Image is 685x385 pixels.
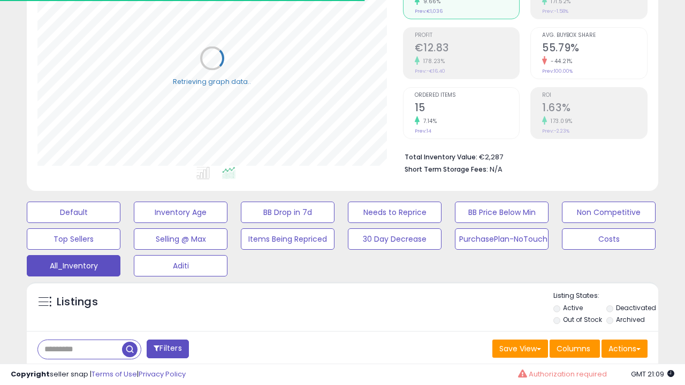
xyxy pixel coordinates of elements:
[139,369,186,379] a: Privacy Policy
[415,68,445,74] small: Prev: -€16.40
[415,33,520,38] span: Profit
[631,369,674,379] span: 2025-08-15 21:09 GMT
[563,315,602,324] label: Out of Stock
[492,340,548,358] button: Save View
[241,228,334,250] button: Items Being Repriced
[562,202,656,223] button: Non Competitive
[241,202,334,223] button: BB Drop in 7d
[616,303,656,312] label: Deactivated
[542,42,647,56] h2: 55.79%
[147,340,188,358] button: Filters
[490,164,503,174] span: N/A
[542,33,647,38] span: Avg. Buybox Share
[550,340,600,358] button: Columns
[547,57,573,65] small: -44.21%
[542,128,569,134] small: Prev: -2.23%
[553,291,658,301] p: Listing States:
[348,202,442,223] button: Needs to Reprice
[415,102,520,116] h2: 15
[455,228,549,250] button: PurchasePlan-NoTouch
[420,57,445,65] small: 178.23%
[57,295,98,310] h5: Listings
[134,202,227,223] button: Inventory Age
[415,128,431,134] small: Prev: 14
[415,8,443,14] small: Prev: €1,036
[557,343,590,354] span: Columns
[173,76,251,86] div: Retrieving graph data..
[563,303,583,312] label: Active
[134,228,227,250] button: Selling @ Max
[455,202,549,223] button: BB Price Below Min
[27,202,120,223] button: Default
[616,315,645,324] label: Archived
[405,152,477,161] b: Total Inventory Value:
[542,93,647,98] span: ROI
[415,42,520,56] h2: €12.83
[542,8,568,14] small: Prev: -1.58%
[415,93,520,98] span: Ordered Items
[405,150,640,163] li: €2,287
[542,102,647,116] h2: 1.63%
[27,255,120,276] button: All_Inventory
[92,369,137,379] a: Terms of Use
[420,117,437,125] small: 7.14%
[134,255,227,276] button: Aditi
[602,340,648,358] button: Actions
[11,369,186,380] div: seller snap | |
[27,228,120,250] button: Top Sellers
[348,228,442,250] button: 30 Day Decrease
[562,228,656,250] button: Costs
[405,165,488,174] b: Short Term Storage Fees:
[547,117,573,125] small: 173.09%
[11,369,50,379] strong: Copyright
[542,68,573,74] small: Prev: 100.00%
